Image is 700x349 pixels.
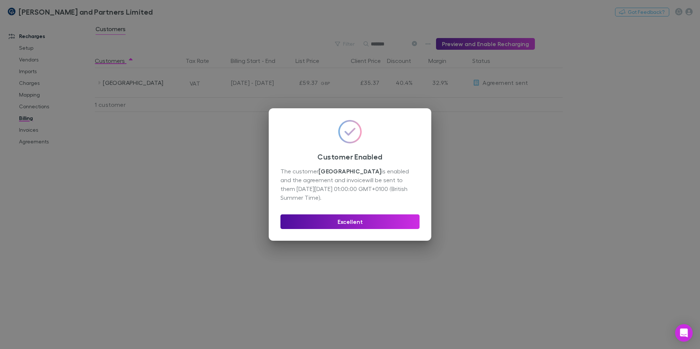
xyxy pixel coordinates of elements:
strong: [GEOGRAPHIC_DATA] [319,168,381,175]
div: Open Intercom Messenger [675,324,693,342]
button: Excellent [280,214,420,229]
div: The customer is enabled and the agreement and invoice will be sent to them [DATE][DATE] 01:00:00 ... [280,167,420,202]
h3: Customer Enabled [280,152,420,161]
img: GradientCheckmarkIcon.svg [338,120,362,143]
